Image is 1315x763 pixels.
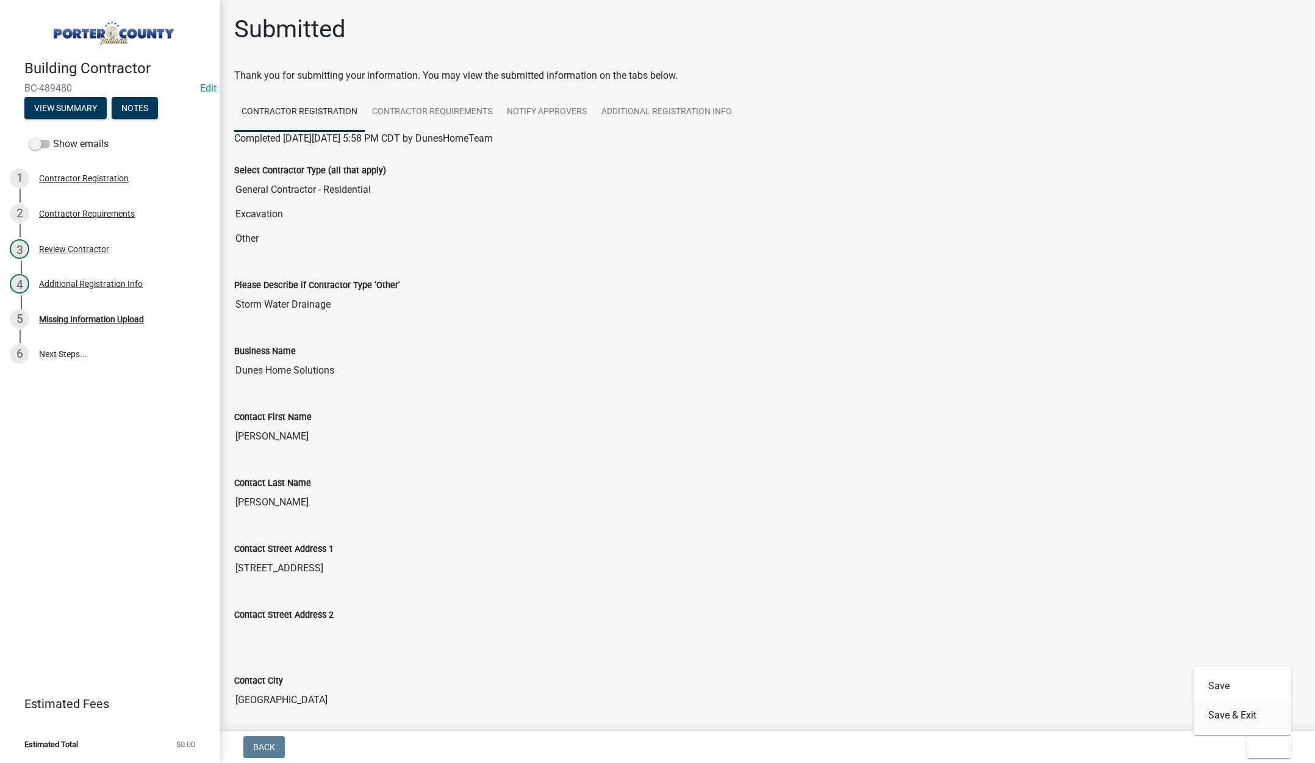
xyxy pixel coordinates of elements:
button: View Summary [24,97,107,119]
span: BC-489480 [24,82,195,94]
a: Estimated Fees [10,692,200,716]
div: Exit [1194,667,1291,735]
label: Please Describe if Contractor Type 'Other' [234,281,400,290]
a: Contractor Registration [234,93,365,132]
span: Completed [DATE][DATE] 5:58 PM CDT by DunesHomeTeam [234,132,493,144]
button: Save [1194,671,1291,701]
div: 2 [10,204,29,223]
a: Notify Approvers [500,93,594,132]
div: Review Contractor [39,245,109,253]
div: Missing Information Upload [39,315,144,324]
wm-modal-confirm: Edit Application Number [200,82,217,94]
div: 5 [10,309,29,329]
label: Contact City [234,677,283,685]
h4: Building Contractor [24,60,210,78]
wm-modal-confirm: Summary [24,104,107,114]
div: 6 [10,344,29,364]
button: Notes [112,97,158,119]
label: Select Contractor Type (all that apply) [234,167,386,175]
label: Business Name [234,347,296,356]
span: Estimated Total [24,740,78,748]
button: Exit [1247,736,1291,758]
button: Back [243,736,285,758]
h1: Submitted [234,15,346,44]
div: Contractor Registration [39,174,129,183]
button: Save & Exit [1194,701,1291,730]
div: Thank you for submitting your information. You may view the submitted information on the tabs below. [234,68,1300,83]
img: Porter County, Indiana [24,13,200,47]
label: Contact Last Name [234,479,311,488]
span: Back [253,742,275,752]
div: Contractor Requirements [39,209,135,218]
label: Contact Street Address 1 [234,545,334,554]
div: Additional Registration Info [39,280,143,288]
a: Contractor Requirements [365,93,500,132]
div: 1 [10,168,29,188]
a: Edit [200,82,217,94]
label: Show emails [29,137,109,151]
wm-modal-confirm: Notes [112,104,158,114]
span: Exit [1256,742,1274,752]
span: $0.00 [176,740,195,748]
div: 4 [10,274,29,294]
div: 3 [10,239,29,259]
label: Contact Street Address 2 [234,611,334,620]
a: Additional Registration Info [594,93,739,132]
label: Contact First Name [234,413,312,422]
